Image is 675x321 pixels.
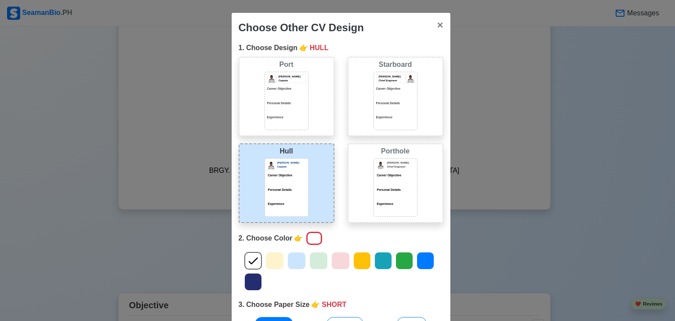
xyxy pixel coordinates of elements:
[379,79,406,83] p: Chief Engineer
[437,19,443,31] span: ×
[267,202,306,207] p: Experience
[376,101,415,106] p: Personal Details
[267,101,306,106] p: Personal Details
[267,87,306,91] p: Career Objective
[387,165,415,169] p: Chief Engineer
[277,165,306,169] p: Captain
[277,161,306,165] p: [PERSON_NAME]
[311,299,320,310] span: point
[310,43,329,53] span: HULL
[376,87,415,91] p: Career Objective
[350,146,441,157] div: Porthole
[299,43,308,53] span: point
[241,59,332,70] div: Port
[279,79,305,83] p: Captain
[350,59,441,70] div: Starboard
[267,115,306,120] p: Experience
[294,233,303,244] span: point
[376,173,415,178] div: Career Objective
[239,43,443,53] div: 1. Choose Design
[322,299,346,310] span: SHORT
[239,230,443,247] div: 2. Choose Color
[267,173,306,178] p: Career Objective
[279,75,305,79] p: [PERSON_NAME]
[379,75,406,79] p: [PERSON_NAME]
[376,115,415,120] p: Experience
[241,146,332,157] div: Hull
[387,161,415,165] p: [PERSON_NAME]
[376,202,415,207] div: Experience
[239,20,364,36] div: Choose Other CV Design
[376,188,415,193] div: Personal Details
[239,299,443,310] div: 3. Choose Paper Size
[267,188,306,193] p: Personal Details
